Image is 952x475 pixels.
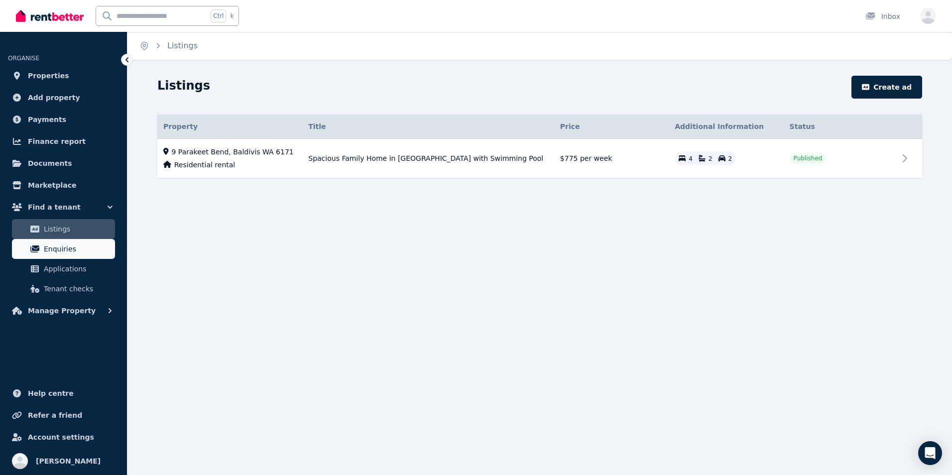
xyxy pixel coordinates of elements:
[28,387,74,399] span: Help centre
[12,259,115,279] a: Applications
[28,179,76,191] span: Marketplace
[28,431,94,443] span: Account settings
[174,160,235,170] span: Residential rental
[44,263,111,275] span: Applications
[8,55,39,62] span: ORGANISE
[8,110,119,129] a: Payments
[554,115,669,139] th: Price
[308,121,326,131] span: Title
[172,147,294,157] span: 9 Parakeet Bend, Baldivis WA 6171
[230,12,234,20] span: k
[28,92,80,104] span: Add property
[554,139,669,178] td: $775 per week
[157,78,210,94] h1: Listings
[918,441,942,465] div: Open Intercom Messenger
[12,279,115,299] a: Tenant checks
[28,305,96,317] span: Manage Property
[44,243,111,255] span: Enquiries
[12,239,115,259] a: Enquiries
[8,197,119,217] button: Find a tenant
[669,115,783,139] th: Additional Information
[36,455,101,467] span: [PERSON_NAME]
[8,153,119,173] a: Documents
[28,70,69,82] span: Properties
[44,223,111,235] span: Listings
[28,114,66,125] span: Payments
[709,155,713,162] span: 2
[8,131,119,151] a: Finance report
[211,9,226,22] span: Ctrl
[851,76,922,99] button: Create ad
[16,8,84,23] img: RentBetter
[167,40,198,52] span: Listings
[794,154,823,162] span: Published
[308,153,543,163] span: Spacious Family Home in [GEOGRAPHIC_DATA] with Swimming Pool
[8,427,119,447] a: Account settings
[28,135,86,147] span: Finance report
[728,155,732,162] span: 2
[8,175,119,195] a: Marketplace
[8,301,119,321] button: Manage Property
[12,219,115,239] a: Listings
[157,115,302,139] th: Property
[28,201,81,213] span: Find a tenant
[8,405,119,425] a: Refer a friend
[28,409,82,421] span: Refer a friend
[784,115,898,139] th: Status
[8,383,119,403] a: Help centre
[8,88,119,108] a: Add property
[865,11,900,21] div: Inbox
[689,155,693,162] span: 4
[8,66,119,86] a: Properties
[28,157,72,169] span: Documents
[127,32,210,60] nav: Breadcrumb
[44,283,111,295] span: Tenant checks
[157,139,922,178] tr: 9 Parakeet Bend, Baldivis WA 6171Residential rentalSpacious Family Home in [GEOGRAPHIC_DATA] with...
